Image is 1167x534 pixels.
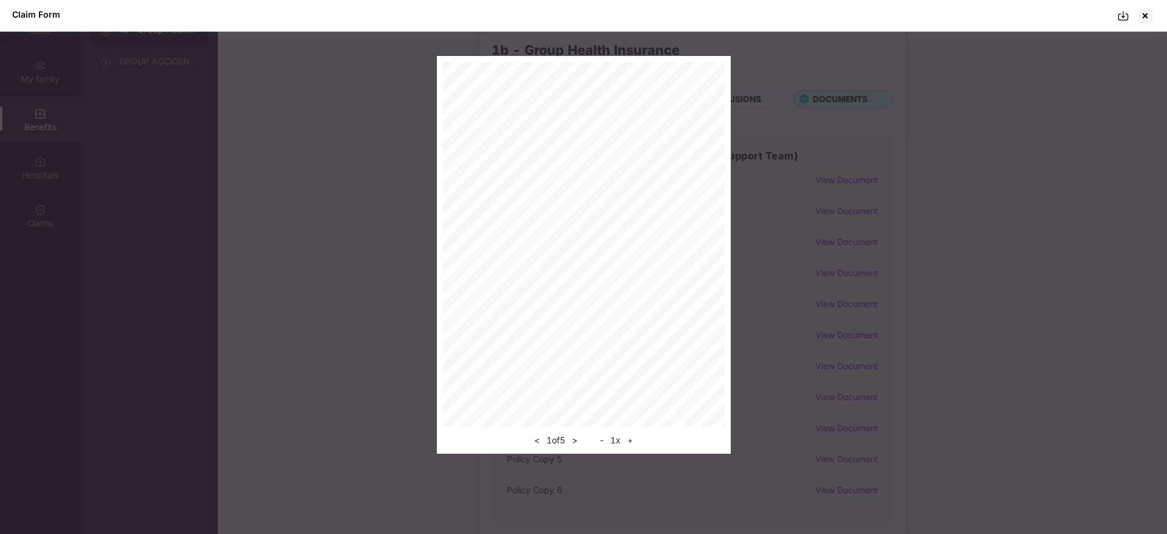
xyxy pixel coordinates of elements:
[568,433,581,448] button: >
[531,433,543,448] button: <
[12,9,60,19] div: Claim Form
[531,433,581,448] div: 1 of 5
[624,433,636,448] button: +
[596,433,636,448] div: 1 x
[1117,10,1129,22] img: svg+xml;base64,PHN2ZyBpZD0iRG93bmxvYWQtMzJ4MzIiIHhtbG5zPSJodHRwOi8vd3d3LnczLm9yZy8yMDAwL3N2ZyIgd2...
[596,433,607,448] button: -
